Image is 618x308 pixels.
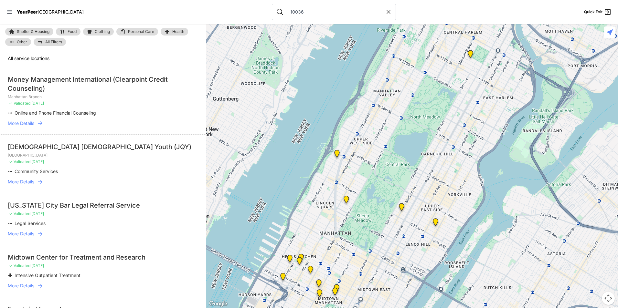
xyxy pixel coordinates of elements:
a: Other [5,38,31,46]
span: All Filters [45,40,62,44]
span: All service locations [8,56,49,61]
div: Midtown [313,287,326,302]
a: YourPeer[GEOGRAPHIC_DATA] [17,10,84,14]
span: Online and Phone Financial Counseling [15,110,96,116]
div: New York [276,270,290,286]
div: Midtown West [283,252,296,268]
div: Manhattan Branch [312,277,325,292]
span: ✓ Validated [9,159,30,164]
span: Community Services [15,169,58,174]
div: [DEMOGRAPHIC_DATA] [DEMOGRAPHIC_DATA] Youth (JQY) [8,142,198,151]
div: Midtown Center for Treatment and Research [8,253,198,262]
a: More Details [8,179,198,185]
p: Manhattan Branch [8,94,198,99]
span: Other [17,40,27,44]
span: YourPeer [17,9,37,15]
span: More Details [8,282,34,289]
span: [DATE] [31,159,44,164]
span: Health [172,30,184,34]
a: All Filters [34,38,66,46]
span: [DATE] [31,211,44,216]
div: [US_STATE] City Bar Legal Referral Service [8,201,198,210]
a: Shelter & Housing [5,28,53,36]
span: [DATE] [31,263,44,268]
span: ✓ Validated [9,263,30,268]
span: Shelter & Housing [17,30,49,34]
p: [GEOGRAPHIC_DATA] [8,153,198,158]
img: Google [208,300,229,308]
a: Open this area in Google Maps (opens a new window) [208,300,229,308]
span: Intensive Outpatient Treatment [15,272,80,278]
a: Food [56,28,80,36]
span: Food [68,30,77,34]
div: Manhattan [294,251,308,267]
a: More Details [8,282,198,289]
span: Quick Exit [584,9,602,15]
input: Search [286,9,385,15]
button: Map camera controls [602,292,615,305]
span: Clothing [95,30,110,34]
a: Personal Care [116,28,158,36]
span: ✓ Validated [9,211,30,216]
div: Money Management International (Clearpoint Credit Counseling) [8,75,198,93]
a: More Details [8,120,198,127]
a: Health [161,28,188,36]
span: [GEOGRAPHIC_DATA] [37,9,84,15]
span: Personal Care [128,30,154,34]
a: More Details [8,231,198,237]
span: More Details [8,120,34,127]
a: Clothing [83,28,114,36]
span: More Details [8,179,34,185]
a: Quick Exit [584,8,612,16]
span: [DATE] [31,101,44,106]
span: ✓ Validated [9,101,30,106]
span: Legal Services [15,221,46,226]
span: More Details [8,231,34,237]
